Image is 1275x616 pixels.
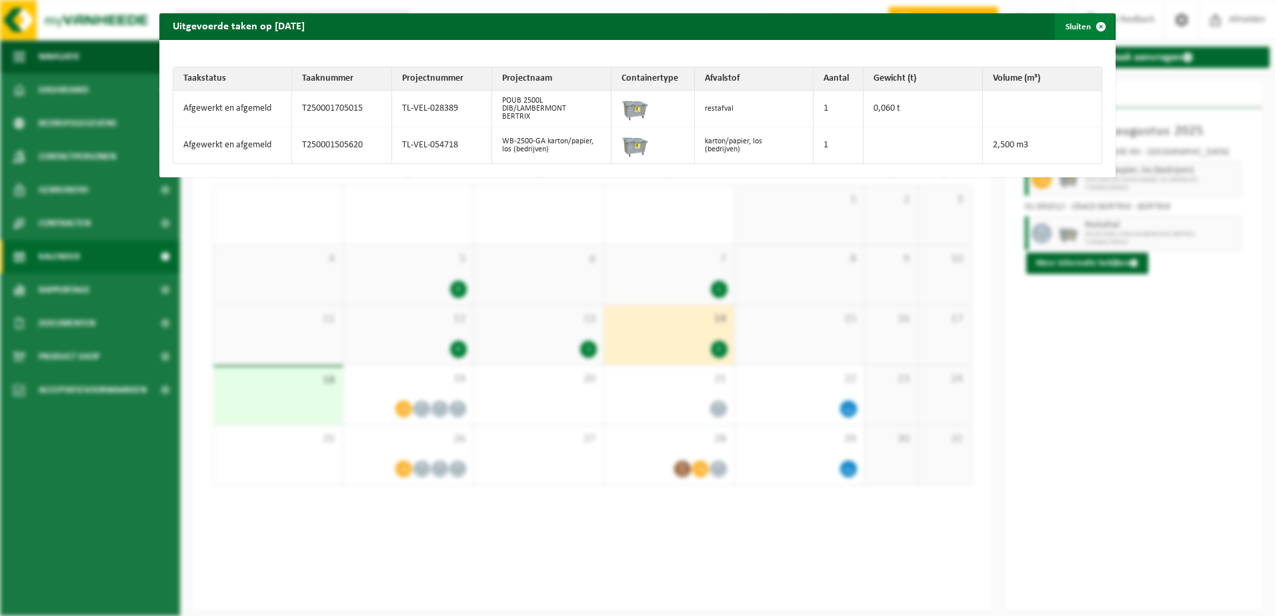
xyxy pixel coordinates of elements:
th: Taaknummer [292,67,392,91]
td: TL-VEL-028389 [392,91,492,127]
td: 1 [814,127,864,163]
td: POUB 2500L DIB/LAMBERMONT BERTRIX [492,91,611,127]
td: 0,060 t [864,91,982,127]
td: restafval [695,91,814,127]
img: WB-2500-GAL-GY-01 [621,131,648,157]
td: WB-2500-GA karton/papier, los (bedrijven) [492,127,611,163]
td: 1 [814,91,864,127]
td: karton/papier, los (bedrijven) [695,127,814,163]
th: Projectnummer [392,67,492,91]
th: Aantal [814,67,864,91]
button: Sluiten [1055,13,1114,40]
td: 2,500 m3 [983,127,1102,163]
th: Containertype [611,67,695,91]
td: TL-VEL-054718 [392,127,492,163]
h2: Uitgevoerde taken op [DATE] [159,13,318,39]
td: T250001505620 [292,127,392,163]
td: Afgewerkt en afgemeld [173,127,292,163]
th: Volume (m³) [983,67,1102,91]
td: T250001705015 [292,91,392,127]
th: Taakstatus [173,67,292,91]
th: Gewicht (t) [864,67,982,91]
th: Afvalstof [695,67,814,91]
td: Afgewerkt en afgemeld [173,91,292,127]
th: Projectnaam [492,67,611,91]
img: WB-2500-GAL-GY-01 [621,94,648,121]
